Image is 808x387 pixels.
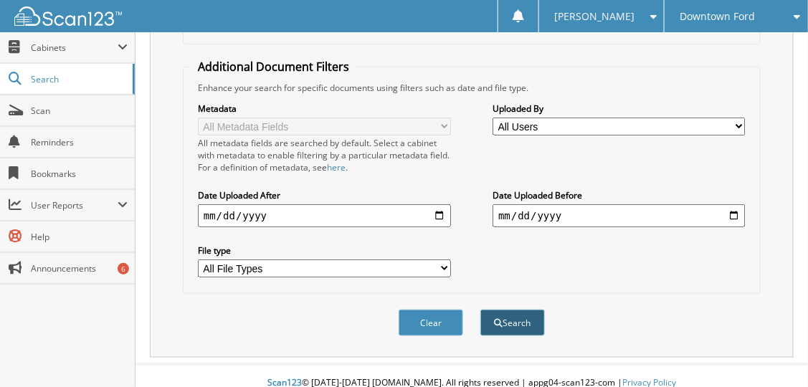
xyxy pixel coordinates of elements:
a: here [327,161,346,173]
input: end [493,204,746,227]
span: Reminders [31,136,128,148]
div: Enhance your search for specific documents using filters such as date and file type. [191,82,753,94]
span: Cabinets [31,42,118,54]
span: Downtown Ford [680,12,755,21]
span: User Reports [31,199,118,211]
button: Search [480,310,545,336]
span: [PERSON_NAME] [555,12,635,21]
span: Scan [31,105,128,117]
div: All metadata fields are searched by default. Select a cabinet with metadata to enable filtering b... [198,137,451,173]
legend: Additional Document Filters [191,59,356,75]
label: Date Uploaded Before [493,189,746,201]
span: Help [31,231,128,243]
input: start [198,204,451,227]
label: File type [198,244,451,257]
img: scan123-logo-white.svg [14,6,122,26]
button: Clear [399,310,463,336]
span: Announcements [31,262,128,274]
label: Uploaded By [493,102,746,115]
label: Date Uploaded After [198,189,451,201]
div: 6 [118,263,129,274]
span: Search [31,73,125,85]
span: Bookmarks [31,168,128,180]
label: Metadata [198,102,451,115]
iframe: Chat Widget [736,318,808,387]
